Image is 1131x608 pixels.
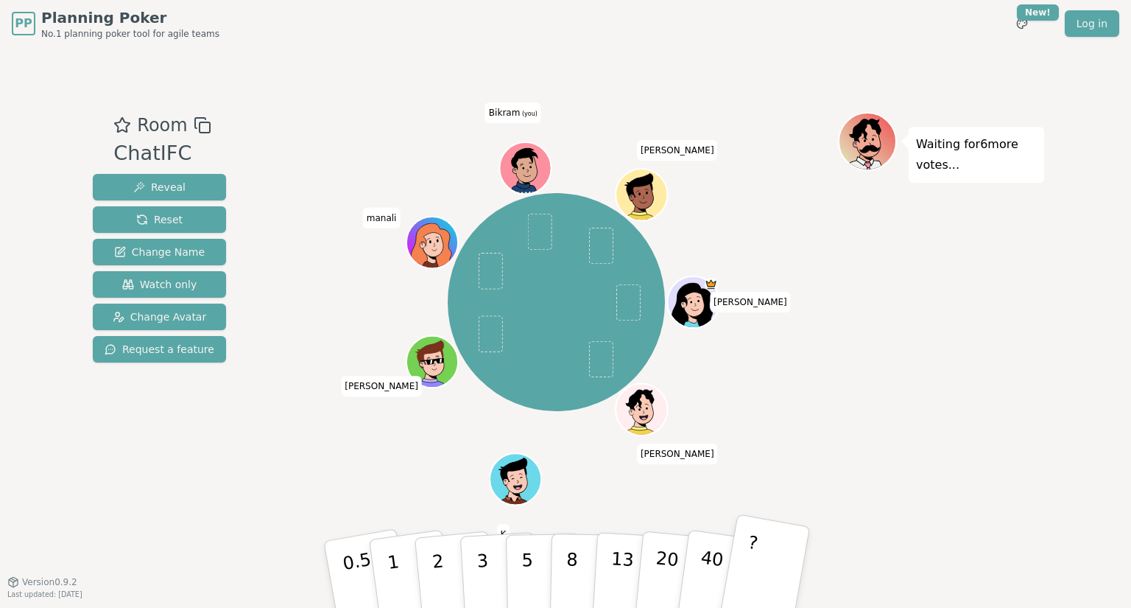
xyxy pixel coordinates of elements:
span: Change Avatar [113,310,207,324]
span: Click to change your name [497,525,510,545]
button: Watch only [93,271,226,298]
span: Click to change your name [341,377,422,397]
span: No.1 planning poker tool for agile teams [41,28,219,40]
span: PP [15,15,32,32]
button: Version0.9.2 [7,576,77,588]
div: New! [1017,4,1059,21]
span: Click to change your name [710,292,791,312]
span: Watch only [122,277,197,292]
p: Waiting for 6 more votes... [916,134,1037,175]
span: Request a feature [105,342,214,357]
button: Reset [93,206,226,233]
button: Add as favourite [113,112,131,139]
span: Reveal [133,180,186,195]
span: (you) [520,111,538,118]
span: Click to change your name [363,208,401,228]
a: PPPlanning PokerNo.1 planning poker tool for agile teams [12,7,219,40]
span: Click to change your name [637,444,718,464]
span: Room [137,112,187,139]
span: Planning Poker [41,7,219,28]
button: New! [1009,10,1035,37]
div: ChatIFC [113,139,211,169]
span: Click to change your name [485,103,541,124]
span: Version 0.9.2 [22,576,77,588]
button: Change Avatar [93,304,226,330]
button: Change Name [93,239,226,265]
span: Click to change your name [637,140,718,161]
span: komal is the host [705,278,718,291]
a: Log in [1065,10,1119,37]
button: Reveal [93,174,226,200]
button: Request a feature [93,336,226,363]
button: Click to change your avatar [501,144,550,193]
span: Change Name [114,245,205,259]
span: Reset [136,212,183,227]
span: Last updated: [DATE] [7,590,82,598]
